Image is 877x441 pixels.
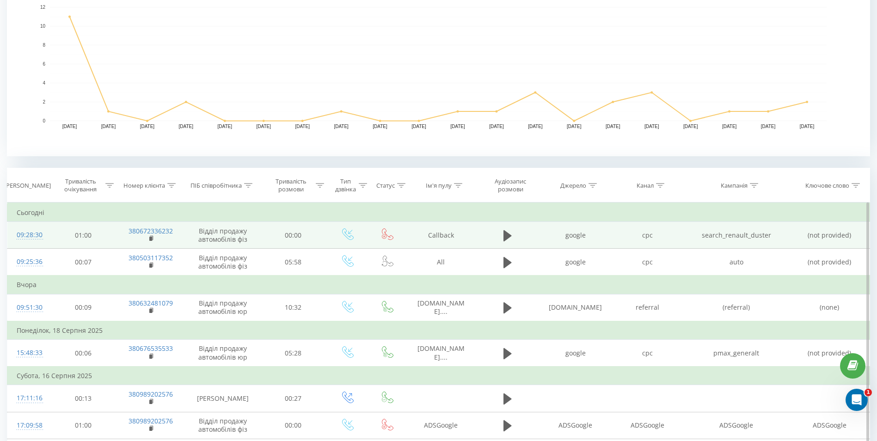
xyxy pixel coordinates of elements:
[611,249,683,276] td: cpc
[268,178,313,193] div: Тривалість розмови
[62,124,77,129] text: [DATE]
[50,412,117,439] td: 01:00
[256,124,271,129] text: [DATE]
[43,61,45,67] text: 6
[611,222,683,249] td: cpc
[484,178,537,193] div: Аудіозапис розмови
[260,412,326,439] td: 00:00
[722,124,737,129] text: [DATE]
[129,390,173,398] a: 380989202576
[567,124,582,129] text: [DATE]
[540,412,611,439] td: ADSGoogle
[606,124,620,129] text: [DATE]
[683,294,790,321] td: (referral)
[295,124,310,129] text: [DATE]
[644,124,659,129] text: [DATE]
[790,294,870,321] td: (none)
[406,222,476,249] td: Callback
[406,249,476,276] td: All
[43,80,45,86] text: 4
[185,340,260,367] td: Відділ продажу автомобілів юр
[376,182,395,190] div: Статус
[846,389,868,411] iframe: Intercom live chat
[50,385,117,412] td: 00:13
[185,294,260,321] td: Відділ продажу автомобілів юр
[683,124,698,129] text: [DATE]
[865,389,872,396] span: 1
[611,340,683,367] td: cpc
[373,124,387,129] text: [DATE]
[540,294,611,321] td: [DOMAIN_NAME]
[7,276,870,294] td: Вчора
[611,294,683,321] td: referral
[50,340,117,367] td: 00:06
[411,124,426,129] text: [DATE]
[260,294,326,321] td: 10:32
[185,249,260,276] td: Відділ продажу автомобілів фіз
[43,43,45,48] text: 8
[790,222,870,249] td: (not provided)
[790,412,870,439] td: ADSGoogle
[335,178,356,193] div: Тип дзвінка
[790,340,870,367] td: (not provided)
[129,227,173,235] a: 380672336232
[40,24,46,29] text: 10
[417,344,465,361] span: [DOMAIN_NAME]....
[721,182,748,190] div: Кампанія
[185,385,260,412] td: [PERSON_NAME]
[683,412,790,439] td: ADSGoogle
[637,182,654,190] div: Канал
[560,182,586,190] div: Джерело
[4,182,51,190] div: [PERSON_NAME]
[450,124,465,129] text: [DATE]
[101,124,116,129] text: [DATE]
[540,249,611,276] td: google
[129,253,173,262] a: 380503117352
[260,249,326,276] td: 05:58
[129,299,173,307] a: 380632481079
[17,299,41,317] div: 09:51:30
[185,412,260,439] td: Відділ продажу автомобілів фіз
[185,222,260,249] td: Відділ продажу автомобілів фіз
[58,178,103,193] div: Тривалість очікування
[17,416,41,435] div: 17:09:58
[540,222,611,249] td: google
[190,182,242,190] div: ПІБ співробітника
[43,118,45,123] text: 0
[7,321,870,340] td: Понеділок, 18 Серпня 2025
[489,124,504,129] text: [DATE]
[129,344,173,353] a: 380676535533
[260,222,326,249] td: 00:00
[805,182,849,190] div: Ключове слово
[50,294,117,321] td: 00:09
[683,340,790,367] td: pmax_generalt
[40,5,46,10] text: 12
[528,124,543,129] text: [DATE]
[406,412,476,439] td: ADSGoogle
[611,412,683,439] td: ADSGoogle
[683,249,790,276] td: auto
[17,226,41,244] div: 09:28:30
[17,344,41,362] div: 15:48:33
[179,124,194,129] text: [DATE]
[683,222,790,249] td: search_renault_duster
[761,124,776,129] text: [DATE]
[140,124,155,129] text: [DATE]
[43,99,45,104] text: 2
[129,416,173,425] a: 380989202576
[17,389,41,407] div: 17:11:16
[334,124,349,129] text: [DATE]
[800,124,815,129] text: [DATE]
[417,299,465,316] span: [DOMAIN_NAME]....
[218,124,233,129] text: [DATE]
[260,385,326,412] td: 00:27
[17,253,41,271] div: 09:25:36
[50,222,117,249] td: 01:00
[426,182,452,190] div: Ім'я пулу
[7,367,870,385] td: Субота, 16 Серпня 2025
[790,249,870,276] td: (not provided)
[123,182,165,190] div: Номер клієнта
[7,203,870,222] td: Сьогодні
[540,340,611,367] td: google
[50,249,117,276] td: 00:07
